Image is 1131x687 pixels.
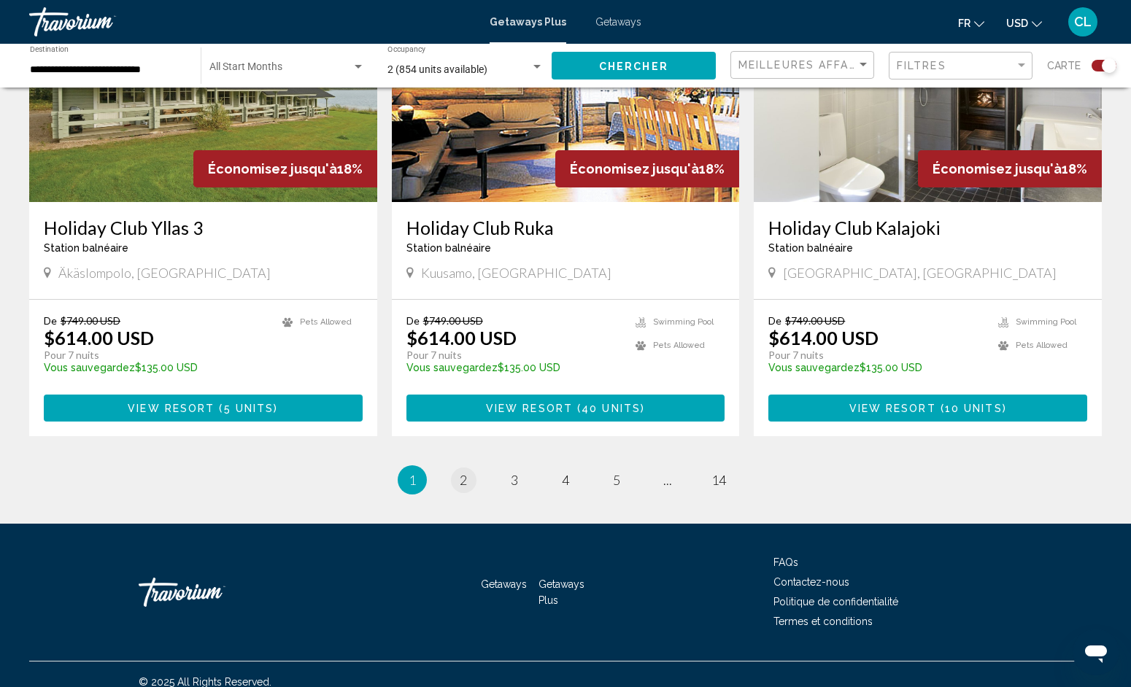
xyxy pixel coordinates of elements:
a: Getaways Plus [539,578,584,606]
p: $614.00 USD [406,327,517,349]
span: Swimming Pool [1016,317,1076,327]
span: Station balnéaire [768,242,853,254]
p: Pour 7 nuits [406,349,622,362]
span: De [44,314,57,327]
button: View Resort(5 units) [44,395,363,422]
a: Travorium [139,570,285,614]
span: Pets Allowed [653,341,705,350]
button: Change currency [1006,12,1042,34]
span: ( ) [215,403,278,414]
span: ( ) [573,403,645,414]
iframe: Bouton de lancement de la fenêtre de messagerie [1073,629,1119,675]
span: CL [1074,15,1092,29]
span: Meilleures affaires [738,59,876,71]
span: Kuusamo, [GEOGRAPHIC_DATA] [421,265,611,281]
span: USD [1006,18,1028,29]
ul: Pagination [29,465,1102,494]
a: Holiday Club Yllas 3 [44,217,363,238]
span: De [406,314,420,327]
span: Filtres [897,60,946,71]
span: 2 [460,472,467,488]
span: Äkäslompolo, [GEOGRAPHIC_DATA] [58,265,271,281]
button: Chercher [552,52,716,79]
a: Travorium [29,7,475,36]
button: User Menu [1064,7,1102,37]
p: Pour 7 nuits [768,349,984,362]
span: Économisez jusqu'à [570,161,699,176]
span: View Resort [486,403,573,414]
span: 10 units [945,403,1003,414]
span: Économisez jusqu'à [208,161,337,176]
p: $614.00 USD [44,327,154,349]
a: FAQs [773,556,798,568]
span: Vous sauvegardez [44,362,135,373]
span: 1 [409,472,416,488]
a: Getaways [595,16,641,28]
a: Termes et conditions [773,616,873,627]
button: Change language [958,12,984,34]
span: ... [663,472,672,488]
span: Vous sauvegardez [406,362,498,373]
p: Pour 7 nuits [44,349,268,362]
span: View Resort [849,403,936,414]
span: $749.00 USD [61,314,120,327]
span: $749.00 USD [785,314,845,327]
span: 3 [511,472,518,488]
span: 40 units [582,403,641,414]
span: Pets Allowed [1016,341,1068,350]
mat-select: Sort by [738,59,870,71]
span: Carte [1047,55,1081,76]
span: 5 [613,472,620,488]
p: $135.00 USD [44,362,268,373]
a: Holiday Club Ruka [406,217,725,238]
span: 14 [711,472,726,488]
p: $135.00 USD [768,362,984,373]
span: [GEOGRAPHIC_DATA], [GEOGRAPHIC_DATA] [783,265,1057,281]
span: Vous sauvegardez [768,362,860,373]
a: Politique de confidentialité [773,596,898,608]
span: Pets Allowed [300,317,352,327]
span: Station balnéaire [44,242,128,254]
span: fr [958,18,970,29]
span: De [768,314,781,327]
span: Économisez jusqu'à [933,161,1062,176]
span: Swimming Pool [653,317,714,327]
span: View Resort [128,403,215,414]
div: 18% [555,150,739,187]
button: View Resort(40 units) [406,395,725,422]
span: Chercher [599,61,668,72]
button: Filter [889,51,1032,81]
span: $749.00 USD [423,314,483,327]
span: Station balnéaire [406,242,491,254]
span: 4 [562,472,569,488]
div: 18% [193,150,377,187]
a: Getaways [481,578,527,590]
div: 18% [918,150,1102,187]
p: $135.00 USD [406,362,622,373]
a: Getaways Plus [490,16,566,28]
a: Contactez-nous [773,576,849,588]
span: ( ) [936,403,1007,414]
span: 2 (854 units available) [387,63,487,75]
span: 5 units [224,403,274,414]
button: View Resort(10 units) [768,395,1087,422]
p: $614.00 USD [768,327,879,349]
a: Holiday Club Kalajoki [768,217,1087,238]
